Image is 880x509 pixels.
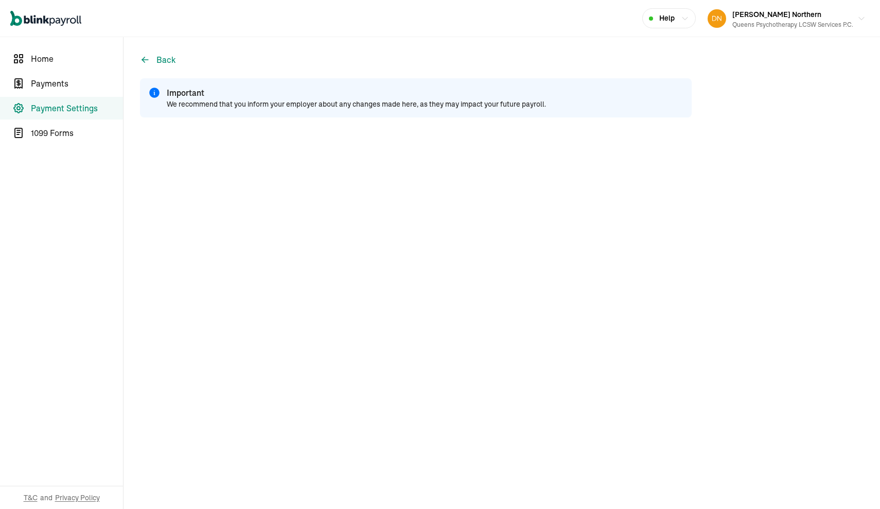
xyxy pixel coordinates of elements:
button: Help [642,8,696,28]
iframe: Chat Widget [703,398,880,509]
span: We recommend that you inform your employer about any changes made here, as they may impact your f... [167,99,546,109]
button: [PERSON_NAME] NorthernQueens Psychotherapy LCSW Services P.C. [703,6,870,31]
span: Help [659,13,675,24]
span: Payment Settings [31,102,123,114]
span: Privacy Policy [55,493,100,503]
span: Back [156,54,175,66]
nav: Global [10,4,81,33]
div: Queens Psychotherapy LCSW Services P.C. [732,20,853,29]
span: Payments [31,77,123,90]
span: 1099 Forms [31,127,123,139]
button: Back [140,54,175,66]
span: Important [167,87,204,99]
span: T&C [24,493,38,503]
span: Home [31,53,123,65]
span: [PERSON_NAME] Northern [732,10,821,19]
